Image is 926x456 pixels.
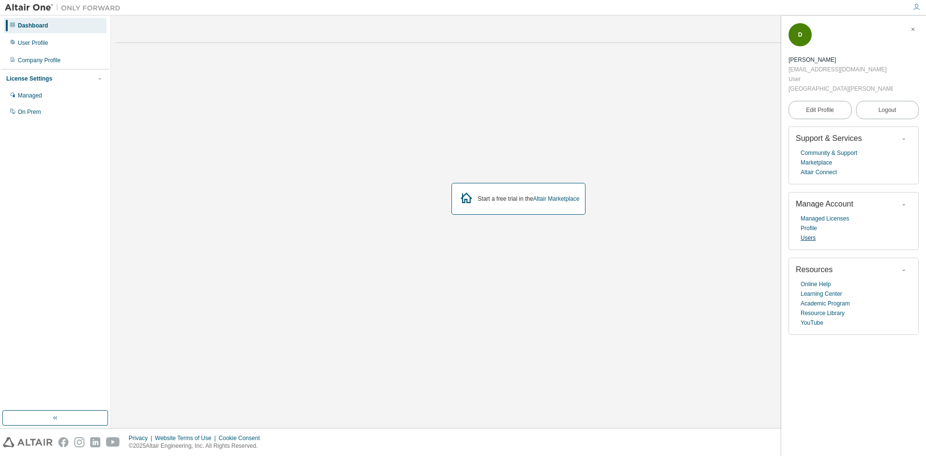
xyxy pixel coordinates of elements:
a: Users [801,233,816,243]
span: Resources [796,265,832,274]
div: Privacy [129,434,155,442]
img: linkedin.svg [90,437,100,447]
a: Edit Profile [789,101,852,119]
div: [GEOGRAPHIC_DATA][PERSON_NAME] [789,84,893,94]
a: Profile [801,223,817,233]
a: Managed Licenses [801,214,849,223]
div: User [789,74,893,84]
a: Online Help [801,279,831,289]
a: Altair Marketplace [533,195,579,202]
div: Website Terms of Use [155,434,218,442]
a: Learning Center [801,289,842,299]
span: Support & Services [796,134,862,142]
img: instagram.svg [74,437,84,447]
div: Start a free trial in the [478,195,580,203]
img: altair_logo.svg [3,437,53,447]
img: facebook.svg [58,437,68,447]
div: Managed [18,92,42,99]
a: Marketplace [801,158,832,167]
div: On Prem [18,108,41,116]
div: [EMAIL_ADDRESS][DOMAIN_NAME] [789,65,893,74]
button: Logout [856,101,919,119]
span: D [798,31,803,38]
span: Manage Account [796,200,853,208]
a: Altair Connect [801,167,837,177]
span: Logout [878,105,896,115]
div: User Profile [18,39,48,47]
div: Company Profile [18,56,61,64]
div: Dashboard [18,22,48,29]
a: Community & Support [801,148,857,158]
div: Cookie Consent [218,434,265,442]
a: Academic Program [801,299,850,308]
a: YouTube [801,318,823,328]
img: Altair One [5,3,125,13]
a: Resource Library [801,308,844,318]
div: License Settings [6,75,52,83]
div: David Alejandro Colocho Cruz [789,55,893,65]
img: youtube.svg [106,437,120,447]
span: Edit Profile [806,106,834,114]
p: © 2025 Altair Engineering, Inc. All Rights Reserved. [129,442,266,450]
